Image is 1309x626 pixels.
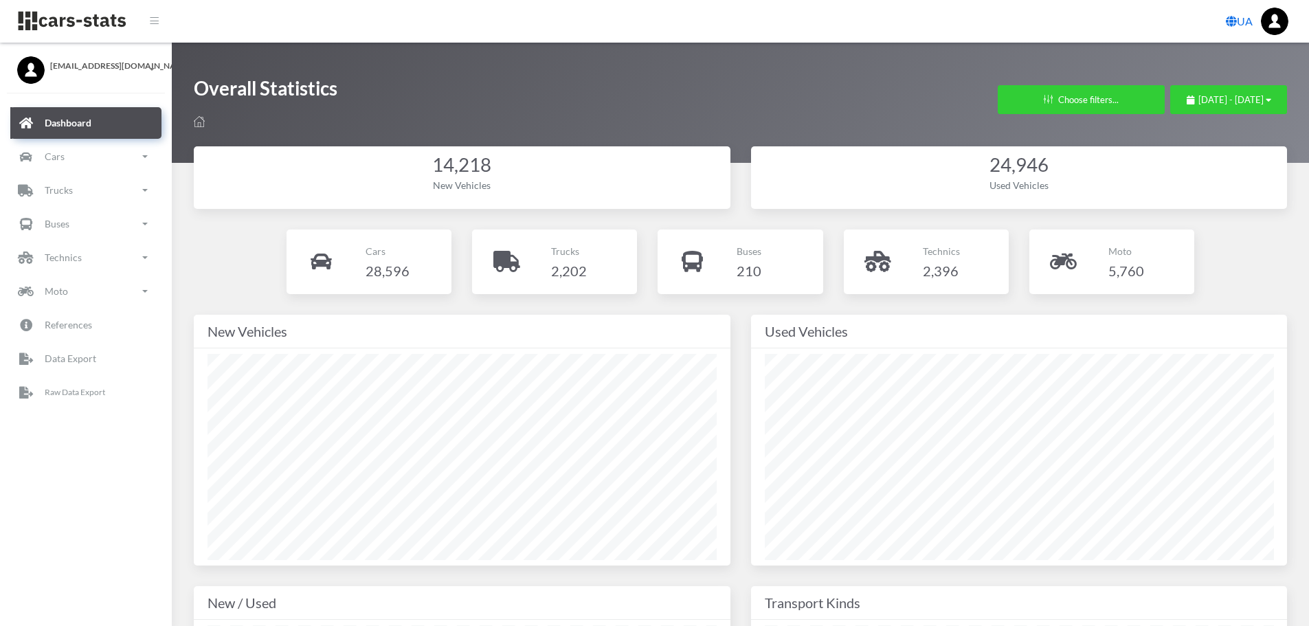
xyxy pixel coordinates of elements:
[45,114,91,131] p: Dashboard
[208,320,717,342] div: New Vehicles
[10,276,161,307] a: Moto
[765,152,1274,179] div: 24,946
[737,243,761,260] p: Buses
[737,260,761,282] h4: 210
[765,178,1274,192] div: Used Vehicles
[923,243,960,260] p: Technics
[998,85,1165,114] button: Choose filters...
[10,208,161,240] a: Buses
[765,592,1274,614] div: Transport Kinds
[208,178,717,192] div: New Vehicles
[10,377,161,408] a: Raw Data Export
[551,243,587,260] p: Trucks
[45,148,65,165] p: Cars
[765,320,1274,342] div: Used Vehicles
[1198,94,1264,105] span: [DATE] - [DATE]
[1108,243,1144,260] p: Moto
[208,592,717,614] div: New / Used
[1261,8,1288,35] img: ...
[45,350,96,367] p: Data Export
[10,141,161,172] a: Cars
[45,181,73,199] p: Trucks
[45,215,69,232] p: Buses
[208,152,717,179] div: 14,218
[1170,85,1287,114] button: [DATE] - [DATE]
[45,385,105,400] p: Raw Data Export
[10,175,161,206] a: Trucks
[194,76,337,108] h1: Overall Statistics
[45,282,68,300] p: Moto
[1220,8,1258,35] a: UA
[10,107,161,139] a: Dashboard
[923,260,960,282] h4: 2,396
[10,309,161,341] a: References
[366,243,410,260] p: Cars
[1108,260,1144,282] h4: 5,760
[10,343,161,375] a: Data Export
[17,56,155,72] a: [EMAIL_ADDRESS][DOMAIN_NAME]
[45,316,92,333] p: References
[50,60,155,72] span: [EMAIL_ADDRESS][DOMAIN_NAME]
[17,10,127,32] img: navbar brand
[10,242,161,273] a: Technics
[366,260,410,282] h4: 28,596
[551,260,587,282] h4: 2,202
[45,249,82,266] p: Technics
